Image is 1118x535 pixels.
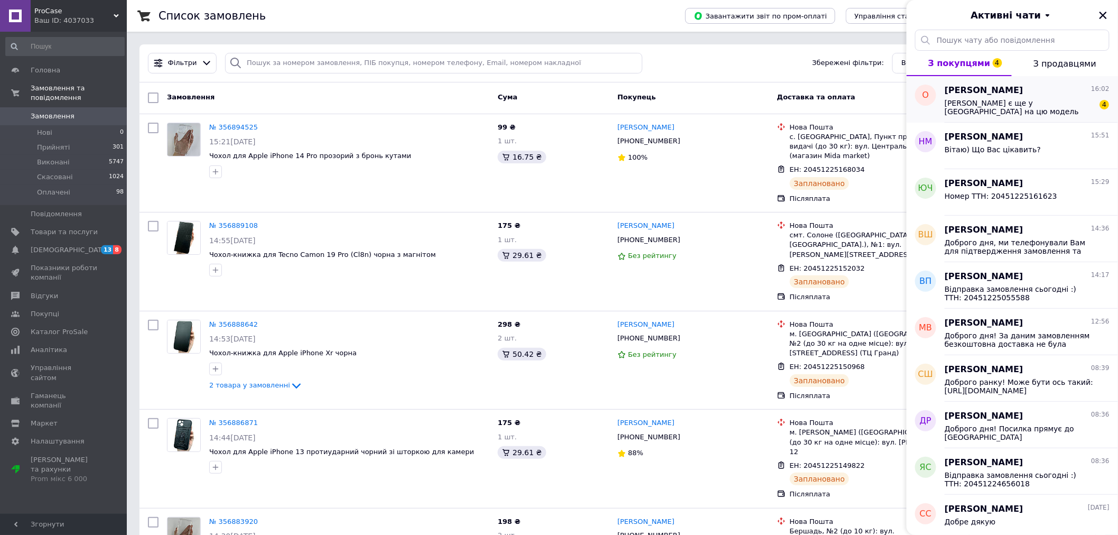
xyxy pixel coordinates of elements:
[31,291,58,301] span: Відгуки
[31,419,58,428] span: Маркет
[918,182,933,195] span: ЮЧ
[812,58,884,68] span: Збережені фільтри:
[1097,9,1110,22] button: Закрити
[907,309,1118,355] button: МВ[PERSON_NAME]12:56Доброго дня! За даним замовленням безкоштовна доставка не була нарахована від...
[209,152,412,160] a: Чохол для Apple iPhone 14 Pro прозорий з бронь кутами
[945,85,1023,97] span: [PERSON_NAME]
[159,10,266,22] h1: Список замовлень
[945,285,1095,302] span: Відправка замовлення сьогодні :) ТТН: 20451225055588
[628,449,644,457] span: 88%
[790,418,960,428] div: Нова Пошта
[1088,503,1110,512] span: [DATE]
[920,415,931,427] span: ДР
[1091,410,1110,419] span: 08:36
[31,327,88,337] span: Каталог ProSale
[209,222,258,229] a: № 356889108
[31,363,98,382] span: Управління сайтом
[113,245,122,254] span: 8
[618,123,675,133] a: [PERSON_NAME]
[116,188,124,197] span: 98
[685,8,835,24] button: Завантажити звіт по пром-оплаті
[1091,317,1110,326] span: 12:56
[31,263,98,282] span: Показники роботи компанії
[945,425,1095,441] span: Доброго дня! Посилка прямує до [GEOGRAPHIC_DATA]
[167,419,200,451] img: Фото товару
[618,517,675,527] a: [PERSON_NAME]
[498,320,520,328] span: 298 ₴
[790,490,960,499] div: Післяплата
[790,292,960,302] div: Післяплата
[168,58,197,68] span: Фільтри
[945,145,1041,154] span: Вітаю) Що Вас цікавить?
[209,419,258,427] a: № 356886871
[907,262,1118,309] button: ВП[PERSON_NAME]14:17Відправка замовлення сьогодні :) ТТН: 20451225055588
[628,350,677,358] span: Без рейтингу
[790,363,865,371] span: ЕН: 20451225150968
[945,192,1057,200] span: Номер ТТН: 20451225161623
[790,123,960,132] div: Нова Пошта
[109,172,124,182] span: 1024
[945,503,1023,515] span: [PERSON_NAME]
[1091,271,1110,280] span: 14:17
[1033,59,1096,69] span: З продавцями
[790,462,865,469] span: ЕН: 20451225149822
[945,457,1023,469] span: [PERSON_NAME]
[777,93,855,101] span: Доставка та оплата
[694,11,827,21] span: Завантажити звіт по пром-оплаті
[790,329,960,358] div: м. [GEOGRAPHIC_DATA] ([GEOGRAPHIC_DATA].), №2 (до 30 кг на одне місце): вул. І. [STREET_ADDRESS] ...
[31,84,127,103] span: Замовлення та повідомлення
[618,433,681,441] span: [PHONE_NUMBER]
[1091,457,1110,466] span: 08:36
[167,418,201,452] a: Фото товару
[907,123,1118,169] button: НМ[PERSON_NAME]15:51Вітаю) Що Вас цікавить?
[34,6,114,16] span: ProCase
[907,355,1118,402] button: СШ[PERSON_NAME]08:39Доброго ранку! Може бути ось такий: [URL][DOMAIN_NAME]
[209,433,256,442] span: 14:44[DATE]
[919,136,933,148] span: НМ
[1091,178,1110,187] span: 15:29
[31,66,60,75] span: Головна
[167,320,200,353] img: Фото товару
[31,437,85,446] span: Налаштування
[618,418,675,428] a: [PERSON_NAME]
[498,348,546,361] div: 50.42 ₴
[618,221,675,231] a: [PERSON_NAME]
[1091,224,1110,233] span: 14:36
[209,381,303,389] a: 2 товара у замовленні
[167,123,201,156] a: Фото товару
[5,37,125,56] input: Пошук
[209,448,474,456] span: Чохол для Apple iPhone 13 протиударний чорний зі шторкою для камери
[919,275,931,288] span: ВП
[928,58,991,68] span: З покупцями
[209,251,436,259] span: Чохол-книжка для Tecno Camon 19 Pro (Cl8n) чорна з магнітом
[945,317,1023,329] span: [PERSON_NAME]
[945,378,1095,395] span: Доброго ранку! Може бути ось такий: [URL][DOMAIN_NAME]
[498,334,517,342] span: 2 шт.
[31,227,98,237] span: Товари та послуги
[790,221,960,230] div: Нова Пошта
[498,222,520,229] span: 175 ₴
[936,8,1088,22] button: Активні чати
[498,446,546,459] div: 29.61 ₴
[790,473,850,485] div: Заплановано
[790,517,960,527] div: Нова Пошта
[113,143,124,152] span: 301
[628,252,677,260] span: Без рейтингу
[37,158,70,167] span: Виконані
[907,169,1118,216] button: ЮЧ[PERSON_NAME]15:29Номер ТТН: 20451225161623
[618,137,681,145] span: [PHONE_NUMBER]
[945,331,1095,348] span: Доброго дня! За даним замовленням безкоштовна доставка не була нарахована від початку. Можете зве...
[167,221,201,255] a: Фото товару
[37,143,70,152] span: Прийняті
[920,508,931,520] span: СС
[945,178,1023,190] span: [PERSON_NAME]
[907,216,1118,262] button: ВШ[PERSON_NAME]14:36Доброго дня, ми телефонували Вам для підтвердження замовлення та уточнення де...
[209,349,357,357] a: Чохол-книжка для Apple iPhone Xr чорна
[945,364,1023,376] span: [PERSON_NAME]
[498,249,546,262] div: 29.61 ₴
[31,391,98,410] span: Гаманець компанії
[167,93,215,101] span: Замовлення
[907,402,1118,448] button: ДР[PERSON_NAME]08:36Доброго дня! Посилка прямує до [GEOGRAPHIC_DATA]
[945,99,1095,116] span: [PERSON_NAME] є ще у [GEOGRAPHIC_DATA] на цю модель телефону?
[1091,85,1110,94] span: 16:02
